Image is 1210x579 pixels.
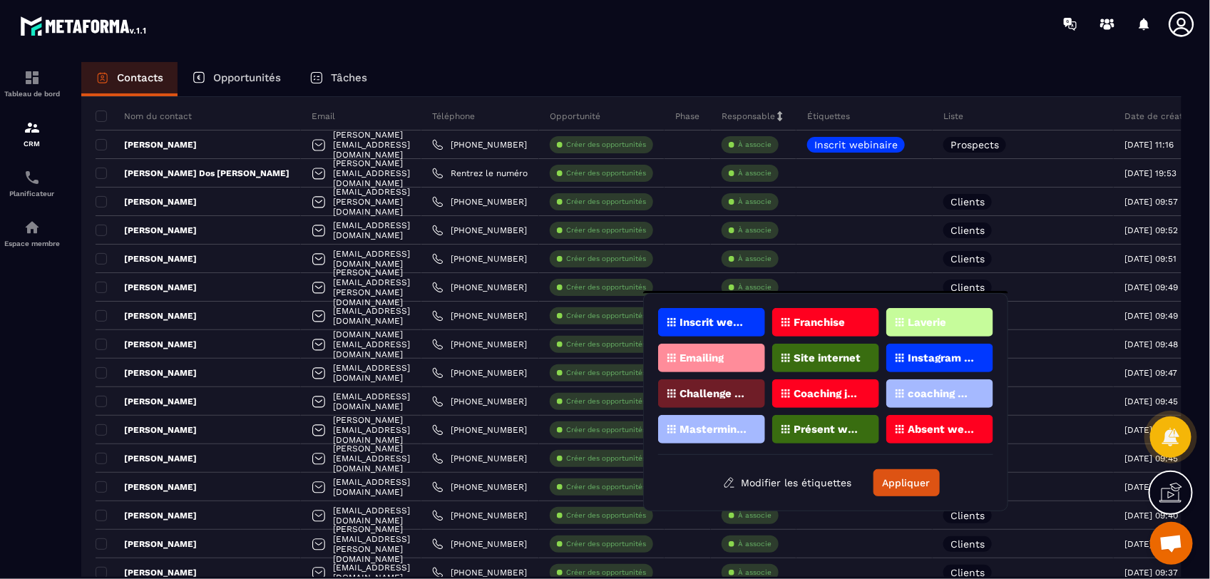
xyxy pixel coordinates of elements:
[794,389,863,399] p: Coaching jeudi 13h
[178,62,295,96] a: Opportunités
[4,240,61,247] p: Espace membre
[117,71,163,84] p: Contacts
[432,567,527,578] a: [PHONE_NUMBER]
[96,396,197,407] p: [PERSON_NAME]
[24,69,41,86] img: formation
[566,539,646,549] p: Créer des opportunités
[814,140,898,150] p: Inscrit webinaire
[950,568,985,578] p: Clients
[96,339,197,350] p: [PERSON_NAME]
[566,140,646,150] p: Créer des opportunités
[738,168,771,178] p: À associe
[950,140,999,150] p: Prospects
[432,367,527,379] a: [PHONE_NUMBER]
[432,282,527,293] a: [PHONE_NUMBER]
[566,511,646,521] p: Créer des opportunités
[96,453,197,464] p: [PERSON_NAME]
[4,208,61,258] a: automationsautomationsEspace membre
[432,453,527,464] a: [PHONE_NUMBER]
[712,470,863,496] button: Modifier les étiquettes
[1124,482,1178,492] p: [DATE] 09:40
[432,396,527,407] a: [PHONE_NUMBER]
[4,190,61,198] p: Planificateur
[81,62,178,96] a: Contacts
[96,253,197,265] p: [PERSON_NAME]
[432,225,527,236] a: [PHONE_NUMBER]
[1124,454,1178,463] p: [DATE] 09:45
[794,353,861,363] p: Site internet
[566,168,646,178] p: Créer des opportunités
[4,140,61,148] p: CRM
[950,282,985,292] p: Clients
[432,139,527,150] a: [PHONE_NUMBER]
[943,111,963,122] p: Liste
[432,196,527,207] a: [PHONE_NUMBER]
[738,197,771,207] p: À associe
[1124,425,1178,435] p: [DATE] 09:45
[566,568,646,578] p: Créer des opportunités
[738,539,771,549] p: À associe
[807,111,850,122] p: Étiquettes
[550,111,600,122] p: Opportunité
[566,368,646,378] p: Créer des opportunités
[96,481,197,493] p: [PERSON_NAME]
[432,538,527,550] a: [PHONE_NUMBER]
[96,111,192,122] p: Nom du contact
[1124,396,1178,406] p: [DATE] 09:45
[566,197,646,207] p: Créer des opportunités
[96,196,197,207] p: [PERSON_NAME]
[1124,282,1178,292] p: [DATE] 09:49
[566,454,646,463] p: Créer des opportunités
[213,71,281,84] p: Opportunités
[96,168,289,179] p: [PERSON_NAME] Dos [PERSON_NAME]
[4,108,61,158] a: formationformationCRM
[950,539,985,549] p: Clients
[738,225,771,235] p: À associe
[432,510,527,521] a: [PHONE_NUMBER]
[873,469,940,496] button: Appliquer
[675,111,699,122] p: Phase
[96,310,197,322] p: [PERSON_NAME]
[738,511,771,521] p: À associe
[566,396,646,406] p: Créer des opportunités
[20,13,148,39] img: logo
[432,339,527,350] a: [PHONE_NUMBER]
[1124,511,1178,521] p: [DATE] 09:40
[566,482,646,492] p: Créer des opportunités
[24,169,41,186] img: scheduler
[1124,140,1174,150] p: [DATE] 11:16
[950,225,985,235] p: Clients
[4,90,61,98] p: Tableau de bord
[331,71,367,84] p: Tâches
[908,424,977,434] p: Absent webinaire
[566,339,646,349] p: Créer des opportunités
[738,254,771,264] p: À associe
[295,62,381,96] a: Tâches
[1124,339,1178,349] p: [DATE] 09:48
[908,353,977,363] p: Instagram Setting
[950,197,985,207] p: Clients
[96,367,197,379] p: [PERSON_NAME]
[1124,254,1176,264] p: [DATE] 09:51
[566,254,646,264] p: Créer des opportunités
[566,225,646,235] p: Créer des opportunités
[1124,111,1195,122] p: Date de création
[96,282,197,293] p: [PERSON_NAME]
[1124,539,1178,549] p: [DATE] 09:39
[566,425,646,435] p: Créer des opportunités
[432,424,527,436] a: [PHONE_NUMBER]
[96,424,197,436] p: [PERSON_NAME]
[738,140,771,150] p: À associe
[950,511,985,521] p: Clients
[794,317,845,327] p: Franchise
[432,111,475,122] p: Téléphone
[1124,368,1177,378] p: [DATE] 09:47
[432,481,527,493] a: [PHONE_NUMBER]
[566,282,646,292] p: Créer des opportunités
[24,119,41,136] img: formation
[24,219,41,236] img: automations
[4,58,61,108] a: formationformationTableau de bord
[908,389,977,399] p: coaching mardi soir
[96,567,197,578] p: [PERSON_NAME]
[680,424,749,434] p: Mastermind 2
